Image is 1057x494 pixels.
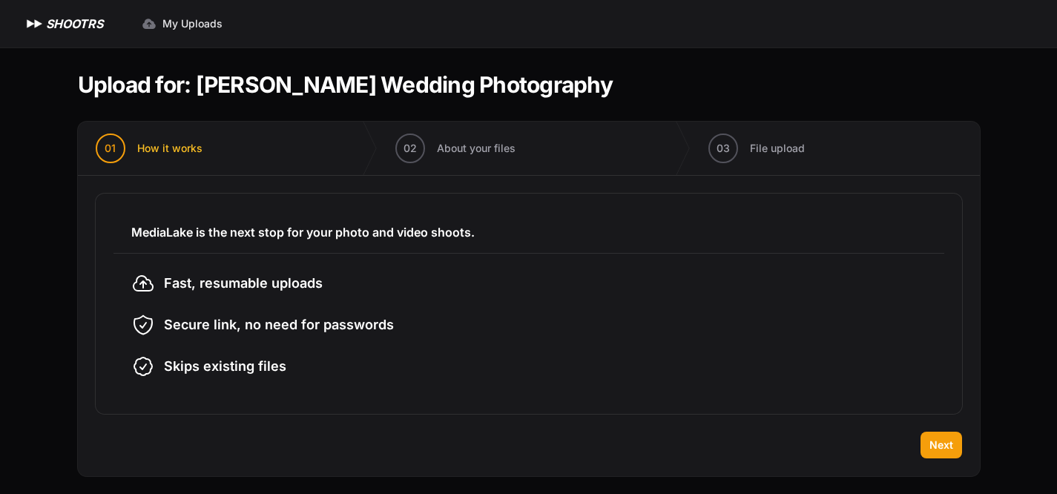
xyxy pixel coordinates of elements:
[164,356,286,377] span: Skips existing files
[378,122,533,175] button: 02 About your files
[78,122,220,175] button: 01 How it works
[437,141,516,156] span: About your files
[131,223,926,241] h3: MediaLake is the next stop for your photo and video shoots.
[717,141,730,156] span: 03
[137,141,202,156] span: How it works
[404,141,417,156] span: 02
[164,314,394,335] span: Secure link, no need for passwords
[164,273,323,294] span: Fast, resumable uploads
[750,141,805,156] span: File upload
[78,71,613,98] h1: Upload for: [PERSON_NAME] Wedding Photography
[24,15,103,33] a: SHOOTRS SHOOTRS
[24,15,46,33] img: SHOOTRS
[162,16,223,31] span: My Uploads
[105,141,116,156] span: 01
[929,438,953,452] span: Next
[133,10,231,37] a: My Uploads
[921,432,962,458] button: Next
[691,122,823,175] button: 03 File upload
[46,15,103,33] h1: SHOOTRS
